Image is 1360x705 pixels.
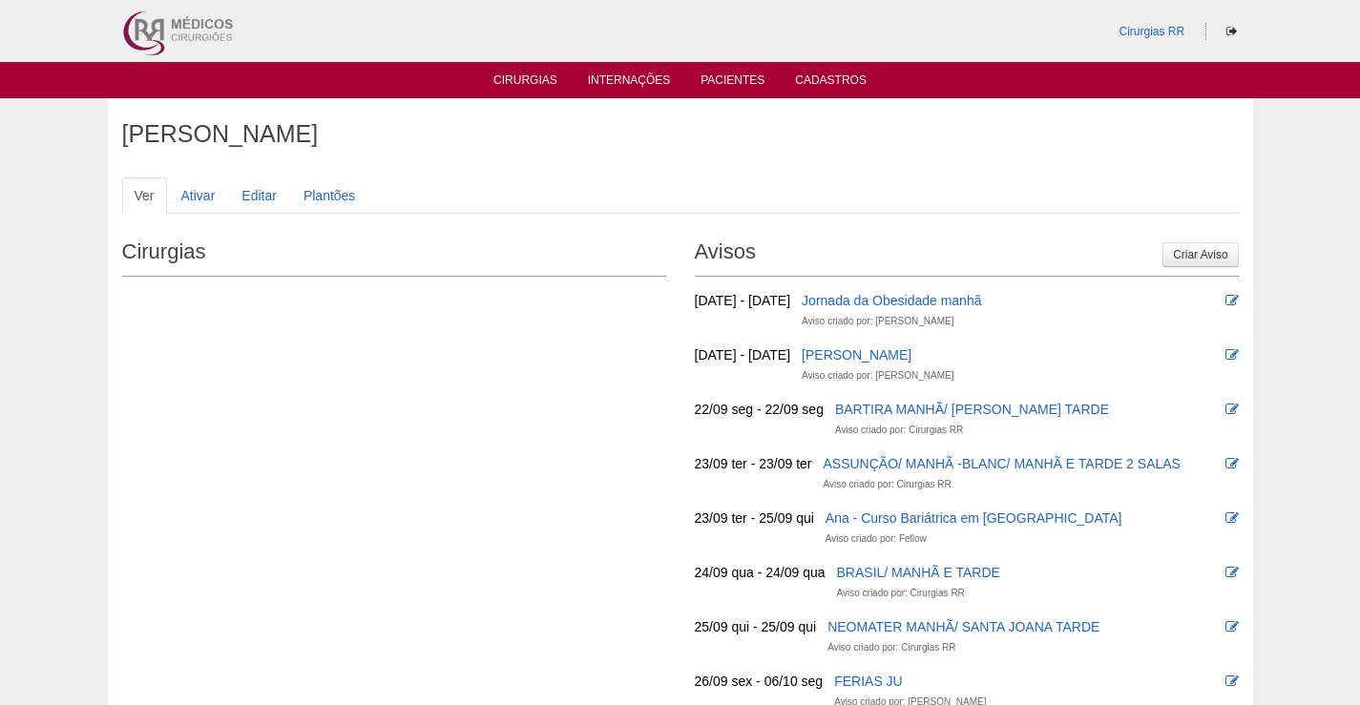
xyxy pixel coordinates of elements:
a: Editar [229,177,289,214]
a: Cirurgias RR [1119,25,1184,38]
a: ASSUNÇÃO/ MANHÃ -BLANC/ MANHÃ E TARDE 2 SALAS [823,456,1180,471]
i: Editar [1225,457,1239,470]
a: FERIAS JU [834,674,903,689]
a: BARTIRA MANHÃ/ [PERSON_NAME] TARDE [835,402,1109,417]
h2: Cirurgias [122,233,666,277]
a: Plantões [291,177,367,214]
i: Editar [1225,403,1239,416]
div: [DATE] - [DATE] [695,291,791,310]
div: 25/09 qui - 25/09 qui [695,617,817,636]
div: Aviso criado por: Cirurgias RR [827,638,955,657]
div: Aviso criado por: Cirurgias RR [835,421,963,440]
a: Ativar [169,177,228,214]
a: Criar Aviso [1162,242,1238,267]
i: Editar [1225,511,1239,525]
div: Aviso criado por: [PERSON_NAME] [802,312,953,331]
div: Aviso criado por: Cirurgias RR [837,584,965,603]
div: [DATE] - [DATE] [695,345,791,364]
div: 23/09 ter - 23/09 ter [695,454,812,473]
h2: Avisos [695,233,1239,277]
i: Editar [1225,566,1239,579]
i: Editar [1225,620,1239,633]
a: BRASIL/ MANHÃ E TARDE [837,565,1000,580]
div: Aviso criado por: Cirurgias RR [823,475,951,494]
i: Sair [1226,26,1237,37]
a: Pacientes [701,73,764,93]
h1: [PERSON_NAME] [122,122,1239,146]
i: Editar [1225,294,1239,307]
div: 22/09 seg - 22/09 seg [695,400,824,419]
i: Editar [1225,348,1239,362]
a: Cadastros [795,73,867,93]
div: Aviso criado por: Fellow [826,529,927,549]
a: Ana - Curso Bariátrica em [GEOGRAPHIC_DATA] [826,510,1122,526]
a: Cirurgias [493,73,557,93]
div: Aviso criado por: [PERSON_NAME] [802,366,953,385]
a: Internações [588,73,671,93]
a: NEOMATER MANHÃ/ SANTA JOANA TARDE [827,619,1099,634]
div: 24/09 qua - 24/09 qua [695,563,826,582]
a: [PERSON_NAME] [802,347,911,363]
a: Ver [122,177,167,214]
a: Jornada da Obesidade manhã [802,293,981,308]
div: 26/09 sex - 06/10 seg [695,672,824,691]
div: 23/09 ter - 25/09 qui [695,508,814,528]
i: Editar [1225,674,1239,688]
